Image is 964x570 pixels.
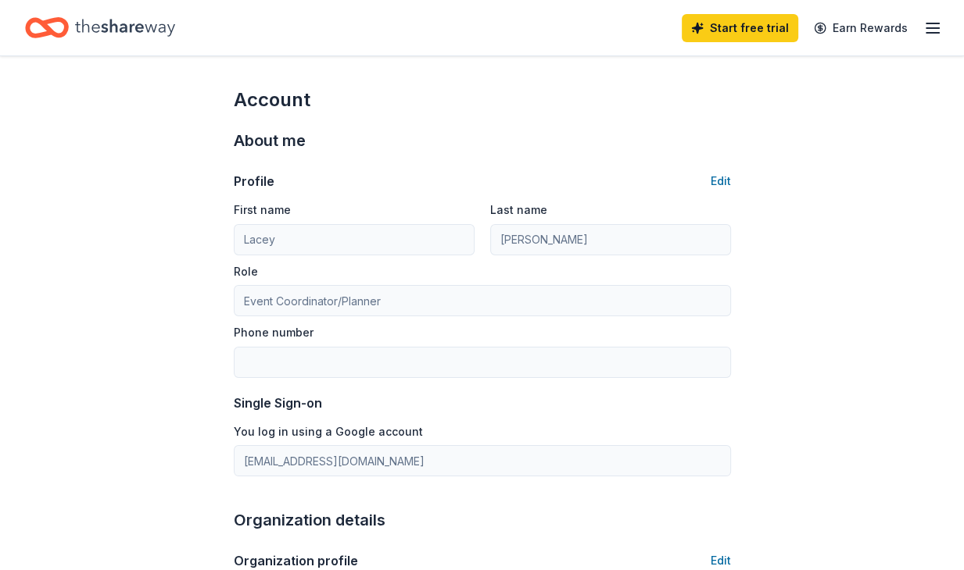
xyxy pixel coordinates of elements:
a: Home [25,9,175,46]
a: Start free trial [682,14,798,42]
label: Role [234,264,258,280]
div: Profile [234,172,274,191]
a: Earn Rewards [805,14,917,42]
div: About me [234,128,731,153]
label: You log in using a Google account [234,424,423,440]
div: Single Sign-on [234,394,731,412]
div: Organization details [234,508,731,533]
button: Edit [711,172,731,191]
label: Last name [490,202,547,218]
button: Edit [711,551,731,570]
div: Account [234,87,731,112]
label: Phone number [234,325,314,340]
div: Organization profile [234,551,358,570]
label: First name [234,202,291,218]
